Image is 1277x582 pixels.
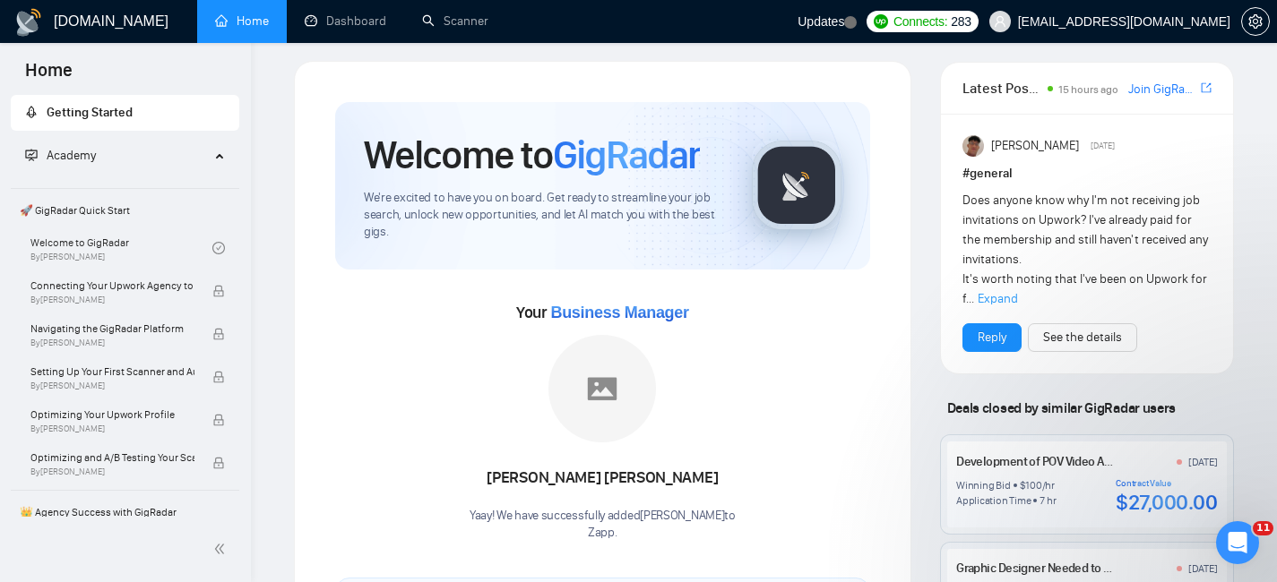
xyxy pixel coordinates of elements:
a: homeHome [215,13,269,29]
img: placeholder.png [548,335,656,442]
span: rocket [25,106,38,118]
span: Optimizing and A/B Testing Your Scanner for Better Results [30,449,194,466]
span: lock [212,328,225,340]
a: searchScanner [422,13,488,29]
div: Contract Value [1116,478,1217,489]
span: [PERSON_NAME] [991,136,1079,156]
span: Connects: [893,12,947,31]
img: upwork-logo.png [874,14,888,29]
span: Setting Up Your First Scanner and Auto-Bidder [30,363,194,381]
div: [DATE] [1188,455,1218,469]
span: Academy [25,148,96,163]
button: Reply [962,323,1022,352]
span: Latest Posts from the GigRadar Community [962,77,1043,99]
span: Academy [47,148,96,163]
span: By [PERSON_NAME] [30,466,194,477]
button: setting [1241,7,1270,36]
span: Business Manager [550,304,688,321]
span: GigRadar [553,131,700,179]
img: logo [14,8,43,37]
span: lock [212,457,225,469]
a: dashboardDashboard [305,13,386,29]
span: lock [212,414,225,426]
p: Zapp . [470,525,736,542]
div: $27,000.00 [1116,489,1217,516]
div: 7 hr [1040,493,1056,508]
span: Optimizing Your Upwork Profile [30,406,194,424]
span: Your [516,303,689,322]
span: 15 hours ago [1058,83,1118,96]
span: double-left [213,540,231,558]
span: Getting Started [47,105,133,120]
span: lock [212,371,225,383]
span: By [PERSON_NAME] [30,381,194,391]
span: 🚀 GigRadar Quick Start [13,193,237,228]
a: setting [1241,14,1270,29]
span: Home [11,57,87,95]
span: 11 [1253,521,1273,535]
span: export [1201,81,1212,95]
a: Reply [978,328,1006,347]
img: gigradar-logo.png [752,141,841,230]
span: By [PERSON_NAME] [30,338,194,348]
span: 283 [951,12,971,31]
span: lock [212,285,225,297]
h1: Welcome to [364,131,700,179]
iframe: Intercom live chat [1216,521,1259,564]
span: 👑 Agency Success with GigRadar [13,494,237,530]
div: Application Time [956,493,1031,508]
span: Connecting Your Upwork Agency to GigRadar [30,277,194,295]
span: We're excited to have you on board. Get ready to streamline your job search, unlock new opportuni... [364,190,723,241]
span: check-circle [212,242,225,254]
span: By [PERSON_NAME] [30,424,194,434]
span: Expand [978,291,1018,306]
div: 100 [1025,478,1041,492]
a: Welcome to GigRadarBy[PERSON_NAME] [30,228,212,268]
li: Getting Started [11,95,239,131]
span: Does anyone know why I'm not receiving job invitations on Upwork? I've already paid for the membe... [962,193,1208,306]
a: Join GigRadar Slack Community [1128,80,1197,99]
span: Deals closed by similar GigRadar users [940,392,1183,424]
img: Randi Tovar [962,135,984,157]
span: By [PERSON_NAME] [30,295,194,305]
div: Winning Bid [956,478,1010,492]
span: setting [1242,14,1269,29]
div: $ [1020,478,1026,492]
div: [PERSON_NAME] [PERSON_NAME] [470,463,736,493]
a: See the details [1043,328,1122,347]
span: Navigating the GigRadar Platform [30,320,194,338]
button: See the details [1028,323,1137,352]
h1: # general [962,164,1212,184]
div: [DATE] [1188,561,1218,576]
span: Updates [798,14,844,29]
div: Yaay! We have successfully added [PERSON_NAME] to [470,508,736,542]
span: fund-projection-screen [25,149,38,161]
div: /hr [1042,478,1055,492]
span: [DATE] [1091,138,1115,154]
span: user [994,15,1006,28]
a: export [1201,80,1212,97]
